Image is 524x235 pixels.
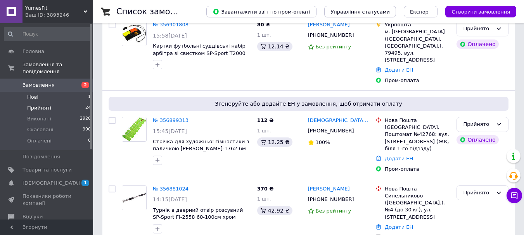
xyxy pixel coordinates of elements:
[445,6,516,17] button: Створити замовлення
[112,100,505,108] span: Згенеруйте або додайте ЕН у замовлення, щоб отримати оплату
[4,27,92,41] input: Пошук
[385,166,450,173] div: Пром-оплата
[410,9,432,15] span: Експорт
[257,22,270,27] span: 80 ₴
[385,77,450,84] div: Пром-оплата
[385,21,450,28] div: Укрпошта
[306,194,356,204] div: [PHONE_NUMBER]
[316,208,351,214] span: Без рейтингу
[257,196,271,202] span: 1 шт.
[385,124,450,152] div: [GEOGRAPHIC_DATA], Поштомат №42768: вул. [STREET_ADDRESS] (ЖК, біля 1-го під'їзду)
[316,139,330,145] span: 100%
[27,126,54,133] span: Скасовані
[22,213,43,220] span: Відгуки
[116,7,195,16] h1: Список замовлень
[122,117,147,142] a: Фото товару
[316,44,351,50] span: Без рейтингу
[22,61,93,75] span: Замовлення та повідомлення
[22,153,60,160] span: Повідомлення
[385,117,450,124] div: Нова Пошта
[457,135,498,144] div: Оплачено
[306,30,356,40] div: [PHONE_NUMBER]
[385,224,413,230] a: Додати ЕН
[153,207,243,220] a: Турнік в дверний отвір розсувний SP-Sport FI-2558 60-100см хром
[122,21,147,46] a: Фото товару
[385,67,413,73] a: Додати ЕН
[451,9,510,15] span: Створити замовлення
[153,186,189,192] a: № 356881024
[257,206,292,215] div: 42.92 ₴
[206,6,316,17] button: Завантажити звіт по пром-оплаті
[27,137,52,144] span: Оплачені
[257,117,274,123] span: 112 ₴
[463,120,493,129] div: Прийнято
[257,42,292,51] div: 12.14 ₴
[308,185,350,193] a: [PERSON_NAME]
[385,185,450,192] div: Нова Пошта
[153,139,249,159] a: Стрічка для художньої гімнастики з паличкою [PERSON_NAME]-1762 6м салатовий
[25,5,83,12] span: YumesFit
[507,188,522,203] button: Чат з покупцем
[88,137,91,144] span: 0
[122,186,146,210] img: Фото товару
[385,156,413,161] a: Додати ЕН
[463,25,493,33] div: Прийнято
[404,6,438,17] button: Експорт
[122,22,146,46] img: Фото товару
[122,185,147,210] a: Фото товару
[306,126,356,136] div: [PHONE_NUMBER]
[22,193,72,207] span: Показники роботи компанії
[88,94,91,101] span: 1
[22,82,55,89] span: Замовлення
[22,48,44,55] span: Головна
[122,117,146,141] img: Фото товару
[308,21,350,29] a: [PERSON_NAME]
[85,105,91,111] span: 24
[81,82,89,88] span: 2
[81,180,89,186] span: 1
[153,33,187,39] span: 15:58[DATE]
[27,115,51,122] span: Виконані
[257,32,271,38] span: 1 шт.
[22,166,72,173] span: Товари та послуги
[153,196,187,202] span: 14:15[DATE]
[438,9,516,14] a: Створити замовлення
[385,28,450,63] div: м. [GEOGRAPHIC_DATA] ([GEOGRAPHIC_DATA], [GEOGRAPHIC_DATA].), 79495, вул. [STREET_ADDRESS]
[324,6,396,17] button: Управління статусами
[257,137,292,147] div: 12.25 ₴
[153,117,189,123] a: № 356899313
[308,117,370,124] a: [DEMOGRAPHIC_DATA][PERSON_NAME]
[27,105,51,111] span: Прийняті
[257,186,274,192] span: 370 ₴
[457,39,498,49] div: Оплачено
[25,12,93,19] div: Ваш ID: 3893246
[153,128,187,134] span: 15:45[DATE]
[80,115,91,122] span: 2920
[463,189,493,197] div: Прийнято
[385,192,450,221] div: Синельниково ([GEOGRAPHIC_DATA].), №4 (до 30 кг), ул. [STREET_ADDRESS]
[83,126,91,133] span: 990
[22,180,80,187] span: [DEMOGRAPHIC_DATA]
[153,22,189,27] a: № 356901808
[153,43,246,56] a: Картки футбольні суддівські набір арбітра зі свистком SP-Sport T2000
[257,128,271,134] span: 1 шт.
[213,8,310,15] span: Завантажити звіт по пром-оплаті
[330,9,390,15] span: Управління статусами
[27,94,38,101] span: Нові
